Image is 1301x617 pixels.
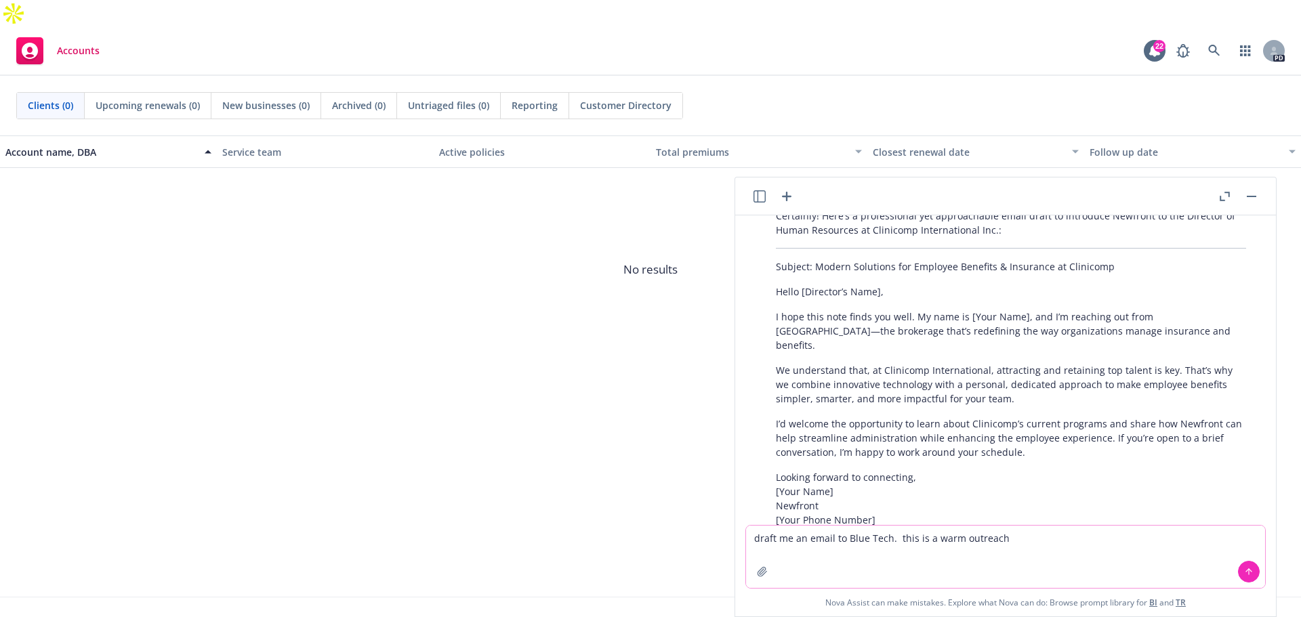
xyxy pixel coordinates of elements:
p: Subject: Modern Solutions for Employee Benefits & Insurance at Clinicomp [776,259,1246,274]
a: Accounts [11,32,105,70]
a: Report a Bug [1170,37,1197,64]
div: Total premiums [656,145,847,159]
span: Archived (0) [332,98,386,112]
div: Active policies [439,145,645,159]
button: Active policies [434,135,650,168]
button: Service team [217,135,434,168]
div: Service team [222,145,428,159]
p: Certainly! Here’s a professional yet approachable email draft to introduce Newfront to the Direct... [776,209,1246,237]
span: Clients (0) [28,98,73,112]
div: Follow up date [1090,145,1281,159]
p: Hello [Director’s Name], [776,284,1246,299]
span: New businesses (0) [222,98,310,112]
div: 22 [1153,40,1165,52]
p: Looking forward to connecting, [Your Name] Newfront [Your Phone Number] [Your Email Address] [776,470,1246,541]
span: Accounts [57,45,100,56]
a: Switch app [1232,37,1259,64]
a: TR [1176,597,1186,608]
span: Customer Directory [580,98,672,112]
span: Untriaged files (0) [408,98,489,112]
p: We understand that, at Clinicomp International, attracting and retaining top talent is key. That’... [776,363,1246,406]
a: BI [1149,597,1157,608]
button: Follow up date [1084,135,1301,168]
textarea: draft me an email to Blue Tech. this is a warm outreach [746,526,1265,588]
span: Nova Assist can make mistakes. Explore what Nova can do: Browse prompt library for and [825,589,1186,616]
button: Closest renewal date [867,135,1084,168]
button: Total premiums [650,135,867,168]
div: Closest renewal date [873,145,1064,159]
p: I’d welcome the opportunity to learn about Clinicomp’s current programs and share how Newfront ca... [776,417,1246,459]
a: Search [1201,37,1228,64]
span: Upcoming renewals (0) [96,98,200,112]
span: Reporting [512,98,558,112]
div: Account name, DBA [5,145,197,159]
p: I hope this note finds you well. My name is [Your Name], and I’m reaching out from [GEOGRAPHIC_DA... [776,310,1246,352]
